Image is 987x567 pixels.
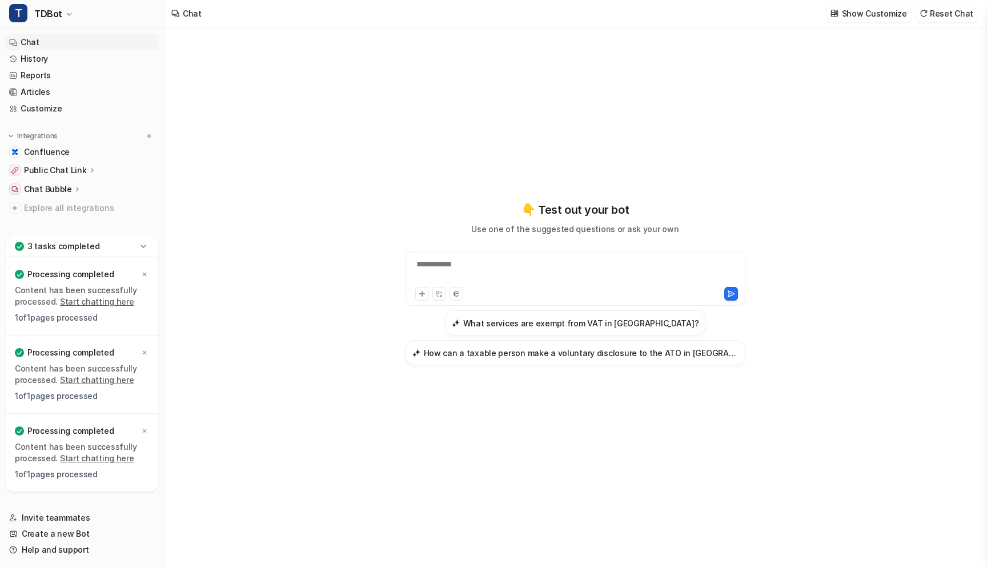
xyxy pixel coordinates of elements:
img: Public Chat Link [11,167,18,174]
p: Show Customize [842,7,907,19]
p: Processing completed [27,425,114,437]
p: Content has been successfully processed. [15,441,149,464]
a: Articles [5,84,159,100]
p: Processing completed [27,269,114,280]
a: History [5,51,159,67]
img: menu_add.svg [145,132,153,140]
p: Chat Bubble [24,183,72,195]
span: Explore all integrations [24,199,155,217]
p: Processing completed [27,347,114,358]
p: Integrations [17,131,58,141]
button: What services are exempt from VAT in Sri Lanka?What services are exempt from VAT in [GEOGRAPHIC_D... [445,310,706,336]
button: How can a taxable person make a voluntary disclosure to the ATO in Australia?How can a taxable pe... [406,340,745,365]
img: What services are exempt from VAT in Sri Lanka? [452,319,460,328]
a: Explore all integrations [5,200,159,216]
img: expand menu [7,132,15,140]
a: Start chatting here [60,453,134,463]
img: customize [830,9,838,18]
p: 1 of 1 pages processed [15,469,149,480]
a: Help and support [5,542,159,558]
a: Create a new Bot [5,526,159,542]
a: Chat [5,34,159,50]
button: Integrations [5,130,61,142]
span: T [9,4,27,22]
p: Content has been successfully processed. [15,285,149,308]
a: Start chatting here [60,297,134,306]
button: Reset Chat [916,5,978,22]
p: 3 tasks completed [27,241,99,252]
a: Invite teammates [5,510,159,526]
span: TDBot [34,6,62,22]
button: Show Customize [827,5,912,22]
img: reset [920,9,928,18]
img: Confluence [11,149,18,155]
img: explore all integrations [9,202,21,214]
a: ConfluenceConfluence [5,144,159,160]
img: Chat Bubble [11,186,18,193]
a: Start chatting here [60,375,134,385]
p: Use one of the suggested questions or ask your own [471,223,679,235]
p: 👇 Test out your bot [521,201,629,218]
span: Confluence [24,146,70,158]
p: 1 of 1 pages processed [15,390,149,402]
h3: What services are exempt from VAT in [GEOGRAPHIC_DATA]? [463,317,699,329]
a: Customize [5,101,159,117]
h3: How can a taxable person make a voluntary disclosure to the ATO in [GEOGRAPHIC_DATA]? [424,347,739,359]
a: Reports [5,67,159,83]
p: Content has been successfully processed. [15,363,149,386]
img: How can a taxable person make a voluntary disclosure to the ATO in Australia? [412,349,420,357]
p: 1 of 1 pages processed [15,312,149,324]
div: Chat [183,7,202,19]
p: Public Chat Link [24,165,87,176]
